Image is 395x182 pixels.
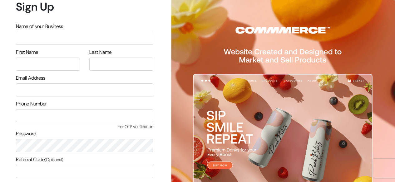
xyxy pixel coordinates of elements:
[45,157,63,162] span: (Optional)
[16,23,63,30] label: Name of your Business
[16,49,38,56] label: First Name
[16,74,45,82] label: Email Address
[16,124,153,130] span: For OTP verification
[16,156,63,163] label: Referral Code
[16,130,36,138] label: Password
[16,100,47,108] label: Phone Number
[89,49,111,56] label: Last Name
